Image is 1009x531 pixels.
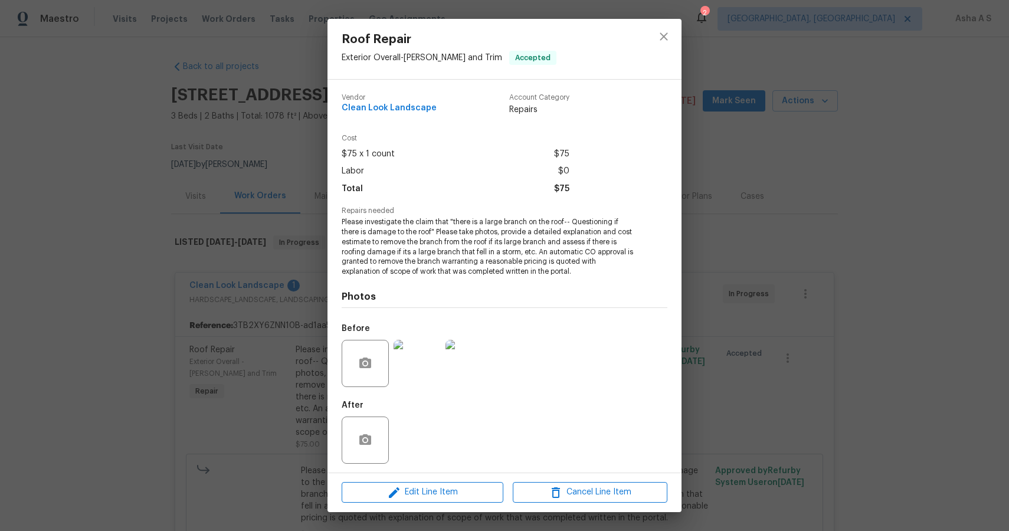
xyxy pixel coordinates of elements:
h5: Before [342,324,370,333]
div: 2 [700,7,709,19]
span: $75 [554,146,569,163]
span: Repairs [509,104,569,116]
span: Edit Line Item [345,485,500,500]
h5: After [342,401,363,409]
span: Total [342,181,363,198]
span: Vendor [342,94,437,101]
span: Roof Repair [342,33,556,46]
button: Edit Line Item [342,482,503,503]
span: $0 [558,163,569,180]
button: close [650,22,678,51]
span: Clean Look Landscape [342,104,437,113]
h4: Photos [342,291,667,303]
span: Please investigate the claim that "there is a large branch on the roof-- Questioning if there is ... [342,217,635,277]
span: Account Category [509,94,569,101]
span: Accepted [510,52,555,64]
span: Cancel Line Item [516,485,664,500]
span: Labor [342,163,364,180]
span: $75 [554,181,569,198]
span: Repairs needed [342,207,667,215]
button: Cancel Line Item [513,482,667,503]
span: $75 x 1 count [342,146,395,163]
span: Cost [342,135,569,142]
span: Exterior Overall - [PERSON_NAME] and Trim [342,54,502,62]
